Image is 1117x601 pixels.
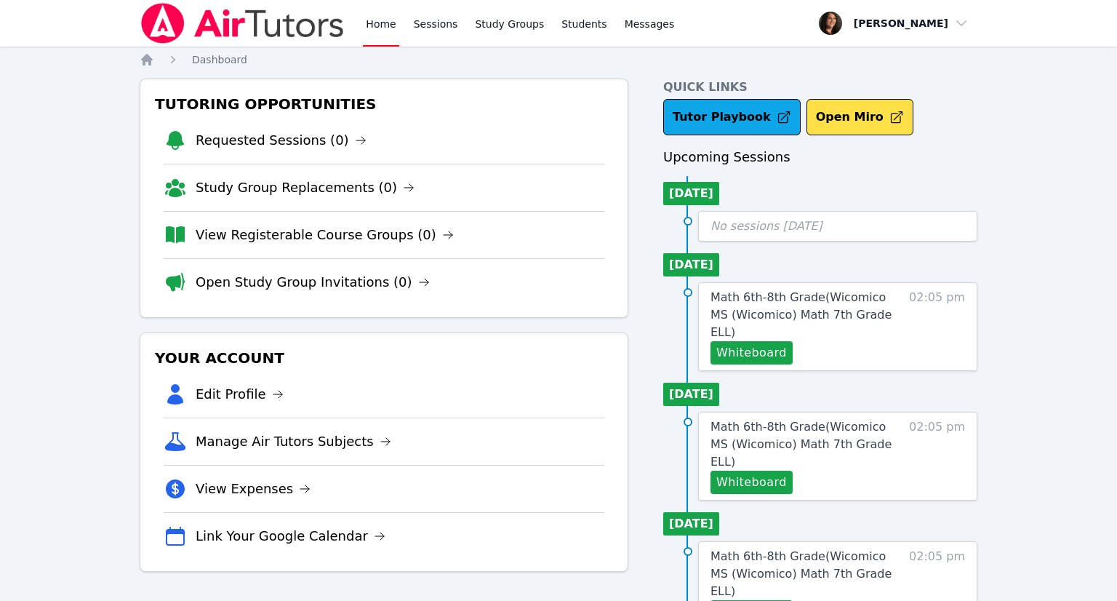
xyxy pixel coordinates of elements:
li: [DATE] [663,253,719,276]
nav: Breadcrumb [140,52,977,67]
h3: Upcoming Sessions [663,147,977,167]
li: [DATE] [663,512,719,536]
h4: Quick Links [663,79,977,96]
button: Open Miro [806,99,913,135]
span: 02:05 pm [909,418,965,494]
a: Manage Air Tutors Subjects [196,431,391,452]
span: Math 6th-8th Grade ( Wicomico MS (Wicomico) Math 7th Grade ELL ) [710,290,892,339]
a: View Registerable Course Groups (0) [196,225,454,245]
span: Dashboard [192,54,247,65]
span: Math 6th-8th Grade ( Wicomico MS (Wicomico) Math 7th Grade ELL ) [710,549,892,598]
img: Air Tutors [140,3,345,44]
li: [DATE] [663,383,719,406]
h3: Tutoring Opportunities [152,91,616,117]
a: Math 6th-8th Grade(Wicomico MS (Wicomico) Math 7th Grade ELL) [710,548,902,600]
a: Tutor Playbook [663,99,801,135]
a: View Expenses [196,479,311,499]
h3: Your Account [152,345,616,371]
a: Link Your Google Calendar [196,526,385,546]
span: No sessions [DATE] [710,219,822,233]
a: Math 6th-8th Grade(Wicomico MS (Wicomico) Math 7th Grade ELL) [710,418,902,471]
li: [DATE] [663,182,719,205]
button: Whiteboard [710,471,793,494]
a: Dashboard [192,52,247,67]
span: Messages [625,17,675,31]
a: Edit Profile [196,384,284,405]
a: Requested Sessions (0) [196,130,367,151]
a: Study Group Replacements (0) [196,178,415,198]
a: Open Study Group Invitations (0) [196,272,430,292]
button: Whiteboard [710,341,793,365]
span: 02:05 pm [909,289,965,365]
a: Math 6th-8th Grade(Wicomico MS (Wicomico) Math 7th Grade ELL) [710,289,902,341]
span: Math 6th-8th Grade ( Wicomico MS (Wicomico) Math 7th Grade ELL ) [710,420,892,469]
